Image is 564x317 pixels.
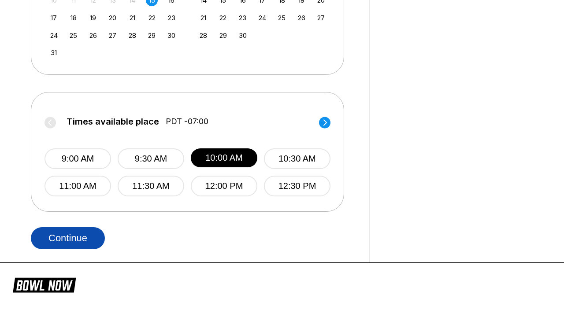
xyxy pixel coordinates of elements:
div: Choose Saturday, September 27th, 2025 [315,12,327,24]
button: 10:00 AM [191,148,257,167]
div: Choose Monday, August 25th, 2025 [67,29,79,41]
div: Choose Monday, August 18th, 2025 [67,12,79,24]
button: 12:30 PM [264,176,330,196]
span: Times available place [67,117,159,126]
div: Choose Wednesday, August 20th, 2025 [107,12,119,24]
div: Choose Sunday, August 24th, 2025 [48,29,60,41]
button: 10:30 AM [264,148,330,169]
div: Choose Sunday, August 31st, 2025 [48,47,60,59]
button: Continue [31,227,105,249]
div: Choose Tuesday, August 26th, 2025 [87,29,99,41]
button: 9:00 AM [45,148,111,169]
div: Choose Friday, September 26th, 2025 [296,12,308,24]
button: 11:30 AM [118,176,184,196]
div: Choose Saturday, August 23rd, 2025 [166,12,178,24]
button: 9:30 AM [118,148,184,169]
div: Choose Thursday, August 21st, 2025 [126,12,138,24]
div: Choose Wednesday, August 27th, 2025 [107,29,119,41]
div: Choose Monday, September 22nd, 2025 [217,12,229,24]
span: PDT -07:00 [166,117,208,126]
div: Choose Thursday, September 25th, 2025 [276,12,288,24]
div: Choose Tuesday, August 19th, 2025 [87,12,99,24]
div: Choose Friday, August 29th, 2025 [146,29,158,41]
div: Choose Sunday, September 21st, 2025 [197,12,209,24]
div: Choose Thursday, August 28th, 2025 [126,29,138,41]
button: 11:00 AM [45,176,111,196]
div: Choose Sunday, September 28th, 2025 [197,29,209,41]
div: Choose Wednesday, September 24th, 2025 [256,12,268,24]
div: Choose Tuesday, September 30th, 2025 [237,29,249,41]
div: Choose Friday, August 22nd, 2025 [146,12,158,24]
div: Choose Tuesday, September 23rd, 2025 [237,12,249,24]
div: Choose Saturday, August 30th, 2025 [166,29,178,41]
div: Choose Sunday, August 17th, 2025 [48,12,60,24]
div: Choose Monday, September 29th, 2025 [217,29,229,41]
button: 12:00 PM [191,176,257,196]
